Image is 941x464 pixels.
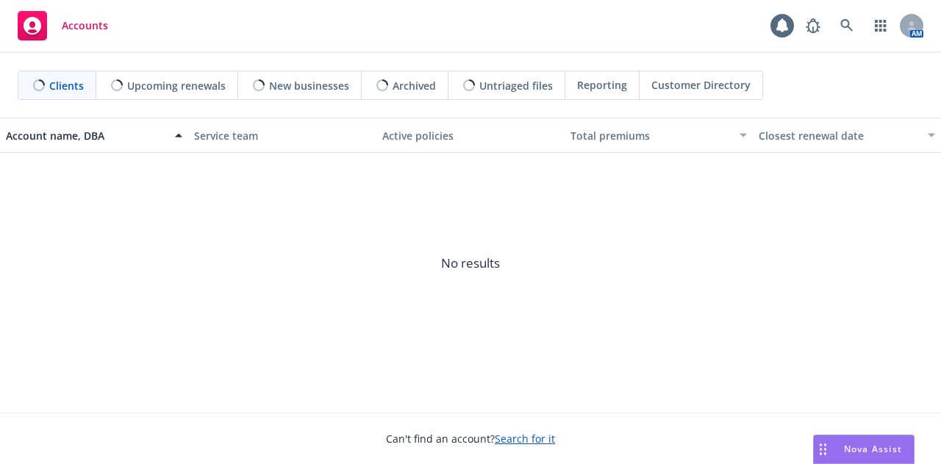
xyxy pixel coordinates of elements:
a: Accounts [12,5,114,46]
a: Search for it [495,432,555,446]
button: Active policies [376,118,565,153]
a: Search [832,11,862,40]
span: Upcoming renewals [127,78,226,93]
button: Service team [188,118,376,153]
div: Account name, DBA [6,128,166,143]
div: Drag to move [814,435,832,463]
a: Report a Bug [798,11,828,40]
div: Total premiums [570,128,731,143]
span: Clients [49,78,84,93]
button: Closest renewal date [753,118,941,153]
button: Nova Assist [813,435,915,464]
span: Untriaged files [479,78,553,93]
div: Closest renewal date [759,128,919,143]
span: New businesses [269,78,349,93]
span: Can't find an account? [386,431,555,446]
span: Reporting [577,77,627,93]
button: Total premiums [565,118,753,153]
span: Archived [393,78,436,93]
a: Switch app [866,11,895,40]
div: Service team [194,128,371,143]
span: Nova Assist [844,443,902,455]
span: Customer Directory [651,77,751,93]
div: Active policies [382,128,559,143]
span: Accounts [62,20,108,32]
